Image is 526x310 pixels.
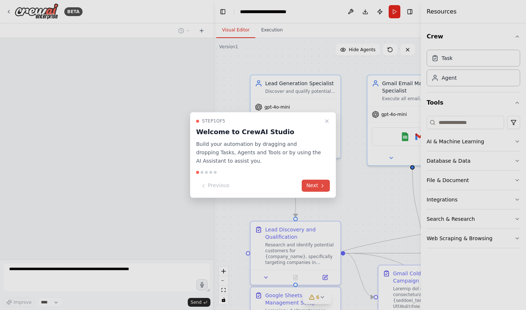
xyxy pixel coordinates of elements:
button: Close walkthrough [323,117,331,125]
button: Next [302,180,330,192]
button: Previous [196,180,234,192]
h3: Welcome to CrewAI Studio [196,127,321,137]
button: Hide left sidebar [218,7,228,17]
span: Step 1 of 5 [202,118,225,124]
p: Build your automation by dragging and dropping Tasks, Agents and Tools or by using the AI Assista... [196,140,321,165]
